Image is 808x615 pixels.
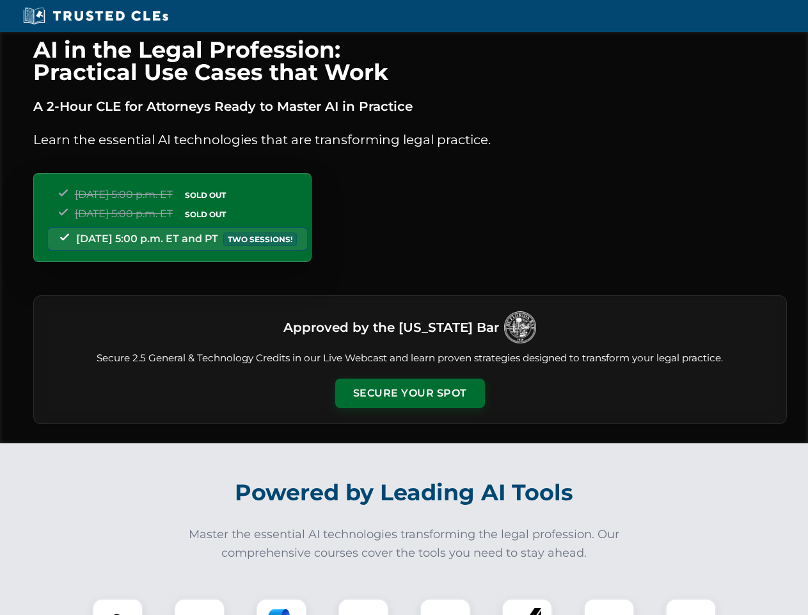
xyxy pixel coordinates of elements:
button: Secure Your Spot [335,379,485,408]
h3: Approved by the [US_STATE] Bar [283,316,499,339]
img: Trusted CLEs [19,6,172,26]
p: A 2-Hour CLE for Attorneys Ready to Master AI in Practice [33,96,787,117]
p: Learn the essential AI technologies that are transforming legal practice. [33,129,787,150]
h2: Powered by Leading AI Tools [50,470,759,515]
p: Secure 2.5 General & Technology Credits in our Live Webcast and learn proven strategies designed ... [49,351,771,366]
p: Master the essential AI technologies transforming the legal profession. Our comprehensive courses... [180,525,628,562]
span: [DATE] 5:00 p.m. ET [75,188,173,201]
span: SOLD OUT [180,208,230,221]
span: [DATE] 5:00 p.m. ET [75,208,173,220]
img: Logo [504,311,536,343]
span: SOLD OUT [180,188,230,202]
h1: AI in the Legal Profession: Practical Use Cases that Work [33,38,787,83]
